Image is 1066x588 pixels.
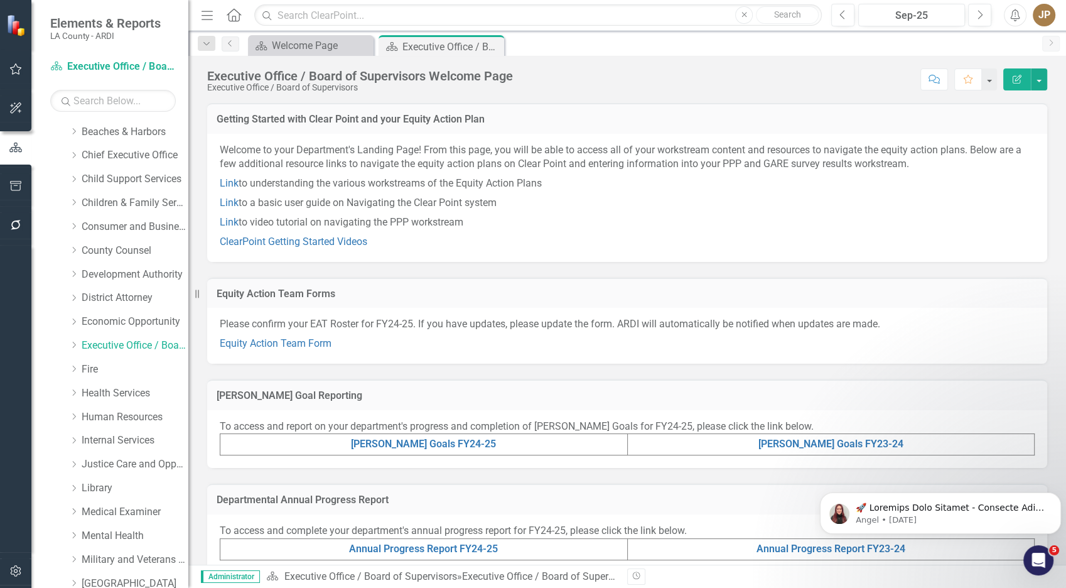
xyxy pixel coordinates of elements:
[217,288,1038,300] h3: Equity Action Team Forms
[756,6,819,24] button: Search
[82,386,188,401] a: Health Services
[217,494,1038,506] h3: Departmental Annual Progress Report
[82,362,188,377] a: Fire
[758,438,903,450] a: [PERSON_NAME] Goals FY23-24
[82,196,188,210] a: Children & Family Services
[251,38,370,53] a: Welcome Page
[266,570,618,584] div: »
[82,125,188,139] a: Beaches & Harbors
[82,457,188,472] a: Justice Care and Opportunity
[82,268,188,282] a: Development Authority
[756,543,905,555] a: Annual Progress Report FY23-24
[220,337,331,349] a: Equity Action Team Form
[207,69,513,83] div: Executive Office / Board of Supervisors Welcome Page
[41,36,229,571] span: 🚀 Loremips Dolo Sitamet - Consecte Adip Elitsed do Eiusm! Te Incid, Utlabor et DolorEmagn'a Enim ...
[82,410,188,425] a: Human Resources
[220,213,1035,232] p: to video tutorial on navigating the PPP workstream
[220,524,1035,538] p: To access and complete your department's annual progress report for FY24-25, please click the lin...
[272,38,370,53] div: Welcome Page
[220,197,239,209] a: Link
[1049,545,1059,555] span: 5
[50,16,161,31] span: Elements & Reports
[220,193,1035,213] p: to a basic user guide on Navigating the Clear Point system
[349,543,498,555] a: Annual Progress Report FY24-25
[82,315,188,329] a: Economic Opportunity
[254,4,822,26] input: Search ClearPoint...
[220,177,239,189] a: Link
[220,216,239,228] a: Link
[82,244,188,258] a: County Counsel
[82,529,188,543] a: Mental Health
[82,339,188,353] a: Executive Office / Board of Supervisors
[815,466,1066,554] iframe: Intercom notifications message
[220,317,1035,334] p: Please confirm your EAT Roster for FY24-25. If you have updates, please update the form. ARDI wil...
[1023,545,1053,575] iframe: Intercom live chat
[351,438,496,450] a: [PERSON_NAME] Goals FY24-25
[207,83,513,92] div: Executive Office / Board of Supervisors
[82,148,188,163] a: Chief Executive Office
[201,570,260,583] span: Administrator
[402,39,501,55] div: Executive Office / Board of Supervisors Welcome Page
[863,8,961,23] div: Sep-25
[82,220,188,234] a: Consumer and Business Affairs
[82,481,188,496] a: Library
[284,570,456,582] a: Executive Office / Board of Supervisors
[82,505,188,520] a: Medical Examiner
[220,420,1035,434] p: To access and report on your department's progress and completion of [PERSON_NAME] Goals for FY24...
[50,60,176,74] a: Executive Office / Board of Supervisors
[82,291,188,305] a: District Attorney
[217,390,1038,401] h3: [PERSON_NAME] Goal Reporting
[461,570,703,582] div: Executive Office / Board of Supervisors Welcome Page
[217,114,1038,125] h3: Getting Started with Clear Point and your Equity Action Plan
[220,174,1035,193] p: to understanding the various workstreams of the Equity Action Plans
[220,236,367,248] a: ClearPoint Getting Started Videos
[50,90,176,112] input: Search Below...
[82,433,188,448] a: Internal Services
[1033,4,1055,26] button: JP
[82,172,188,187] a: Child Support Services
[41,48,230,60] p: Message from Angel, sent 1w ago
[774,9,801,19] span: Search
[220,143,1035,175] p: Welcome to your Department's Landing Page! From this page, you will be able to access all of your...
[5,13,29,37] img: ClearPoint Strategy
[50,31,161,41] small: LA County - ARDI
[82,553,188,567] a: Military and Veterans Affair
[858,4,965,26] button: Sep-25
